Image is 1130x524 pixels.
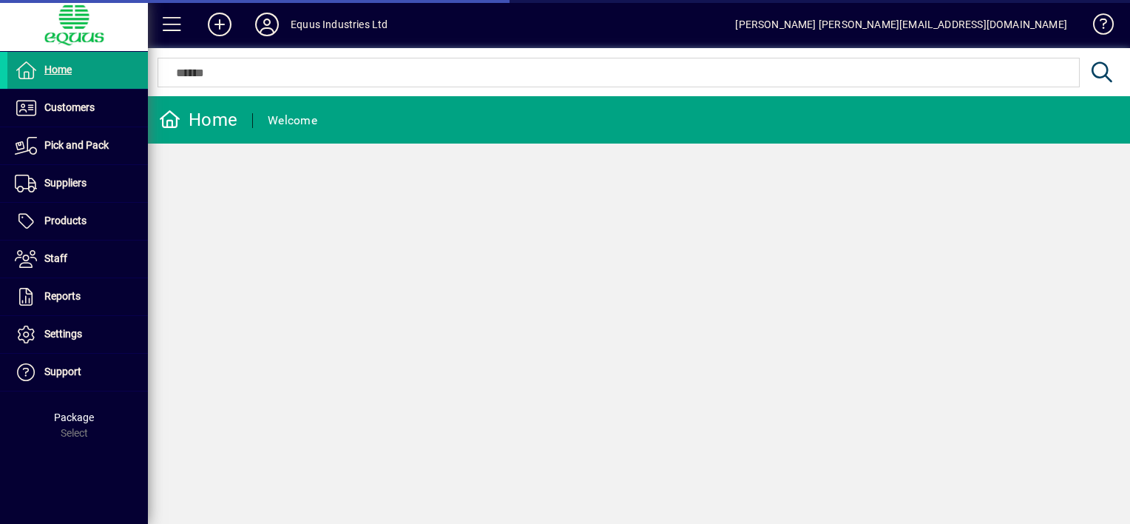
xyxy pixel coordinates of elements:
[735,13,1067,36] div: [PERSON_NAME] [PERSON_NAME][EMAIL_ADDRESS][DOMAIN_NAME]
[44,64,72,75] span: Home
[54,412,94,423] span: Package
[7,165,148,202] a: Suppliers
[291,13,388,36] div: Equus Industries Ltd
[7,90,148,127] a: Customers
[268,109,317,132] div: Welcome
[1082,3,1112,51] a: Knowledge Base
[7,354,148,391] a: Support
[243,11,291,38] button: Profile
[7,203,148,240] a: Products
[44,101,95,113] span: Customers
[44,328,82,340] span: Settings
[44,290,81,302] span: Reports
[44,215,87,226] span: Products
[44,139,109,151] span: Pick and Pack
[7,316,148,353] a: Settings
[44,366,81,377] span: Support
[7,278,148,315] a: Reports
[196,11,243,38] button: Add
[44,177,87,189] span: Suppliers
[159,108,237,132] div: Home
[7,241,148,278] a: Staff
[7,127,148,164] a: Pick and Pack
[44,252,67,264] span: Staff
